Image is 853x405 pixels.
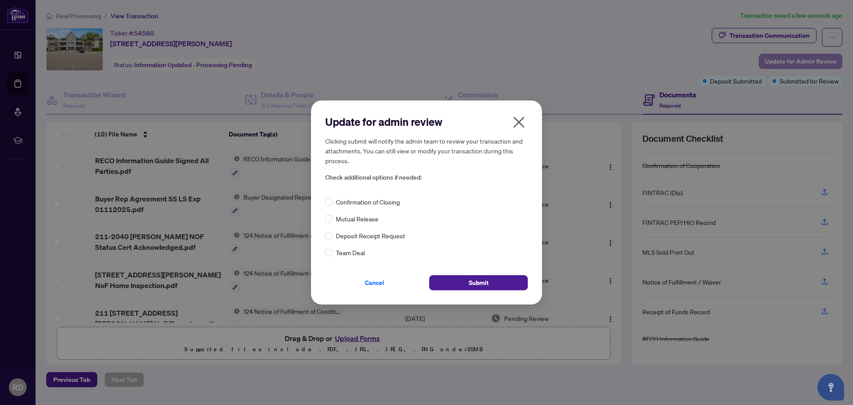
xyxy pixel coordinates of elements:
[429,275,528,290] button: Submit
[336,231,405,241] span: Deposit Receipt Request
[325,172,528,183] span: Check additional options if needed:
[325,136,528,165] h5: Clicking submit will notify the admin team to review your transaction and attachments. You can st...
[336,197,400,207] span: Confirmation of Closing
[336,248,365,257] span: Team Deal
[469,276,489,290] span: Submit
[817,374,844,401] button: Open asap
[325,115,528,129] h2: Update for admin review
[512,115,526,129] span: close
[336,214,379,224] span: Mutual Release
[365,276,384,290] span: Cancel
[325,275,424,290] button: Cancel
